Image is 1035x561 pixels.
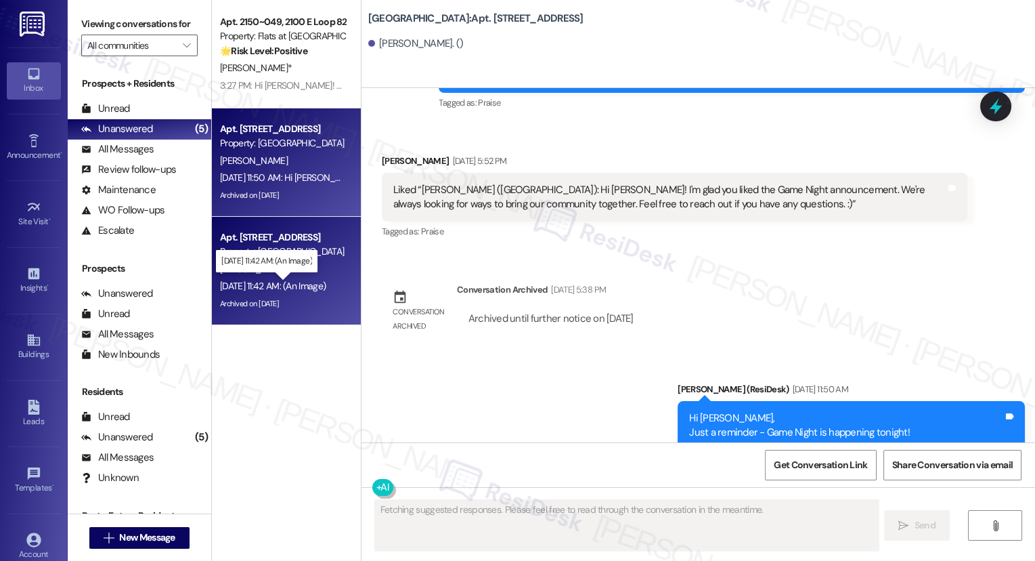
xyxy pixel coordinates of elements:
button: New Message [89,527,190,549]
div: [DATE] 5:38 PM [548,283,606,297]
div: [DATE] 11:50 AM [789,382,848,396]
button: Get Conversation Link [765,450,876,480]
div: Maintenance [81,183,156,197]
div: Unanswered [81,122,153,136]
div: [PERSON_NAME] (ResiDesk) [678,382,1025,401]
div: Unread [81,307,130,321]
div: Hi [PERSON_NAME], Just a reminder - Game Night is happening tonight! Check out the attached flyer... [689,411,1003,455]
div: Apt. [STREET_ADDRESS] [220,122,345,136]
div: 3:27 PM: Hi [PERSON_NAME]! Thanks for the update. Glad to hear everything is working well. If I m... [220,79,964,91]
button: Send [884,510,950,541]
div: Unread [81,102,130,116]
div: Unread [81,410,130,424]
textarea: Fetching suggested responses. Please feel free to read through the conversation in the meantime. [375,500,879,551]
div: Archived until further notice on [DATE] [467,312,635,326]
span: • [47,281,49,291]
div: Unknown [81,471,139,485]
div: Review follow-ups [81,163,176,177]
div: Tagged as: [382,222,968,241]
span: • [52,481,54,491]
div: Liked “[PERSON_NAME] ([GEOGRAPHIC_DATA]): Hi [PERSON_NAME]! I'm glad you liked the Game Night ann... [393,183,946,212]
input: All communities [87,35,176,56]
img: ResiDesk Logo [20,12,47,37]
a: Insights • [7,262,61,299]
div: [DATE] 5:52 PM [449,154,506,168]
div: Unanswered [81,287,153,301]
span: Praise [478,97,500,108]
span: Praise [421,226,443,237]
div: Residents [68,385,211,399]
span: [PERSON_NAME]* [220,62,292,74]
div: All Messages [81,327,154,341]
span: [PERSON_NAME] [220,154,288,167]
b: [GEOGRAPHIC_DATA]: Apt. [STREET_ADDRESS] [368,12,583,26]
div: (5) [192,119,211,140]
div: Apt. [STREET_ADDRESS] [220,230,345,245]
div: Prospects [68,262,211,276]
div: WO Follow-ups [81,203,164,217]
i:  [104,533,114,543]
div: Archived on [DATE] [219,187,347,204]
a: Site Visit • [7,196,61,232]
div: Escalate [81,224,134,238]
div: [DATE] 11:42 AM: (An Image) [220,280,326,292]
label: Viewing conversations for [81,14,198,35]
div: Apt. 2150~049, 2100 E Loop 820 [220,15,345,29]
div: Archived on [DATE] [219,295,347,312]
button: Share Conversation via email [883,450,1021,480]
div: Property: [GEOGRAPHIC_DATA] [220,245,345,259]
div: (5) [192,427,211,448]
div: [PERSON_NAME] [382,154,968,173]
span: Send [915,518,935,533]
span: • [60,148,62,158]
div: Past + Future Residents [68,509,211,523]
a: Leads [7,396,61,432]
a: Inbox [7,62,61,99]
div: Property: [GEOGRAPHIC_DATA] [220,136,345,150]
div: [DATE] 11:50 AM: Hi [PERSON_NAME], Just a reminder - Game Night is happening tonight! Check out t... [220,171,857,184]
strong: 🌟 Risk Level: Positive [220,45,307,57]
div: Unanswered [81,430,153,444]
i:  [990,520,1000,531]
div: [PERSON_NAME]. () [368,37,464,51]
div: Conversation Archived [457,283,548,297]
div: All Messages [81,142,154,157]
i:  [898,520,908,531]
i:  [183,40,190,51]
div: New Inbounds [81,348,160,362]
span: • [49,215,51,224]
div: Conversation archived [393,305,445,334]
span: Share Conversation via email [892,458,1013,472]
span: New Message [119,531,175,545]
div: Property: Flats at [GEOGRAPHIC_DATA] [220,29,345,43]
span: [PERSON_NAME] [220,263,288,275]
a: Buildings [7,329,61,365]
div: All Messages [81,451,154,465]
div: Prospects + Residents [68,77,211,91]
p: [DATE] 11:42 AM: (An Image) [221,255,312,267]
span: Get Conversation Link [774,458,867,472]
div: Tagged as: [439,93,1025,112]
a: Templates • [7,462,61,499]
